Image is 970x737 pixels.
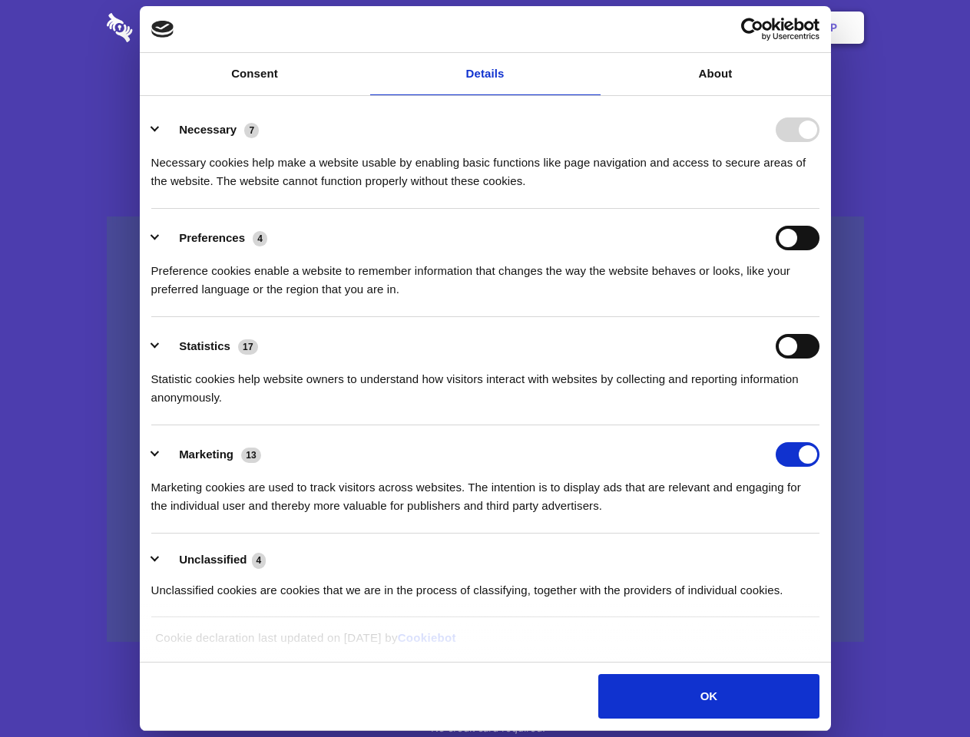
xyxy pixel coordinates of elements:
div: Unclassified cookies are cookies that we are in the process of classifying, together with the pro... [151,570,819,600]
iframe: Drift Widget Chat Controller [893,660,952,719]
a: Cookiebot [398,631,456,644]
a: Usercentrics Cookiebot - opens in a new window [685,18,819,41]
label: Statistics [179,339,230,352]
a: Pricing [451,4,518,51]
a: Login [697,4,763,51]
div: Marketing cookies are used to track visitors across websites. The intention is to display ads tha... [151,467,819,515]
label: Marketing [179,448,233,461]
a: Contact [623,4,694,51]
button: Statistics (17) [151,334,268,359]
button: Preferences (4) [151,226,277,250]
button: Marketing (13) [151,442,271,467]
a: About [601,53,831,95]
img: logo [151,21,174,38]
label: Preferences [179,231,245,244]
a: Wistia video thumbnail [107,216,864,643]
span: 13 [241,448,261,463]
span: 4 [252,553,267,568]
button: OK [598,674,819,719]
div: Preference cookies enable a website to remember information that changes the way the website beha... [151,250,819,299]
div: Cookie declaration last updated on [DATE] by [144,629,826,659]
label: Necessary [179,123,237,136]
div: Statistic cookies help website owners to understand how visitors interact with websites by collec... [151,359,819,407]
div: Necessary cookies help make a website usable by enabling basic functions like page navigation and... [151,142,819,190]
button: Necessary (7) [151,117,269,142]
h1: Eliminate Slack Data Loss. [107,69,864,124]
button: Unclassified (4) [151,550,276,570]
a: Consent [140,53,370,95]
span: 4 [253,231,267,246]
span: 17 [238,339,258,355]
span: 7 [244,123,259,138]
a: Details [370,53,601,95]
h4: Auto-redaction of sensitive data, encrypted data sharing and self-destructing private chats. Shar... [107,140,864,190]
img: logo-wordmark-white-trans-d4663122ce5f474addd5e946df7df03e33cb6a1c49d2221995e7729f52c070b2.svg [107,13,238,42]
